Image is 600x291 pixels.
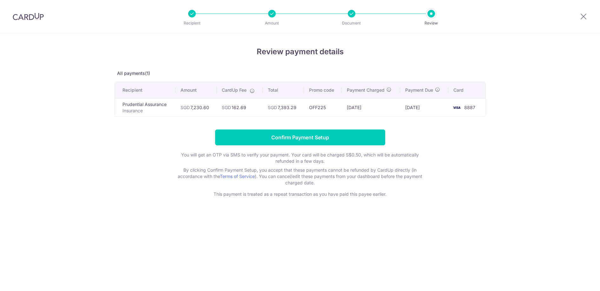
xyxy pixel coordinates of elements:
[13,13,44,20] img: CardUp
[450,104,463,111] img: <span class="translation_missing" title="translation missing: en.account_steps.new_confirm_form.b...
[263,82,304,98] th: Total
[220,174,255,179] a: Terms of Service
[248,20,295,26] p: Amount
[347,87,385,93] span: Payment Charged
[304,98,342,116] td: OFF225
[408,20,455,26] p: Review
[173,167,427,186] p: By clicking Confirm Payment Setup, you accept that these payments cannot be refunded by CardUp di...
[115,98,175,116] td: Prudential Assurance
[263,98,304,116] td: 7,393.29
[268,105,277,110] span: SGD
[115,70,486,76] p: All payments(1)
[222,87,247,93] span: CardUp Fee
[168,20,215,26] p: Recipient
[328,20,375,26] p: Document
[222,105,231,110] span: SGD
[122,108,170,114] p: Insurance
[448,82,485,98] th: Card
[342,98,400,116] td: [DATE]
[173,152,427,164] p: You will get an OTP via SMS to verify your payment. Your card will be charged S$0.50, which will ...
[173,191,427,197] p: This payment is treated as a repeat transaction as you have paid this payee earlier.
[175,82,217,98] th: Amount
[217,98,263,116] td: 162.69
[405,87,433,93] span: Payment Due
[181,105,190,110] span: SGD
[464,105,475,110] span: 8887
[115,46,486,57] h4: Review payment details
[215,129,385,145] input: Confirm Payment Setup
[400,98,448,116] td: [DATE]
[175,98,217,116] td: 7,230.60
[115,82,175,98] th: Recipient
[304,82,342,98] th: Promo code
